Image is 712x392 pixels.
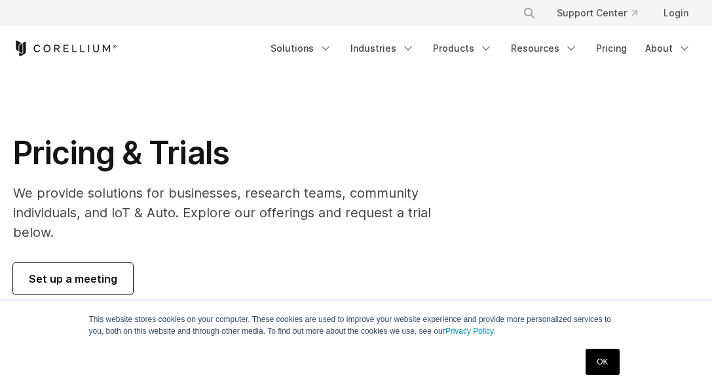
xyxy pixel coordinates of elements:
a: Privacy Policy. [445,327,496,336]
a: Corellium Home [13,41,117,56]
a: Resources [503,37,586,60]
span: Set up a meeting [29,271,117,287]
p: We provide solutions for businesses, research teams, community individuals, and IoT & Auto. Explo... [13,183,462,242]
p: This website stores cookies on your computer. These cookies are used to improve your website expe... [89,313,624,337]
a: About [637,37,699,60]
a: Industries [343,37,422,60]
a: Pricing [588,37,635,60]
a: Products [425,37,500,60]
a: Set up a meeting [13,263,133,294]
a: Login [653,1,699,25]
a: OK [586,349,619,375]
h1: Pricing & Trials [13,134,462,173]
button: Search [517,1,541,25]
div: Navigation Menu [263,37,699,60]
a: Support Center [546,1,648,25]
div: Navigation Menu [507,1,699,25]
a: Solutions [263,37,340,60]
